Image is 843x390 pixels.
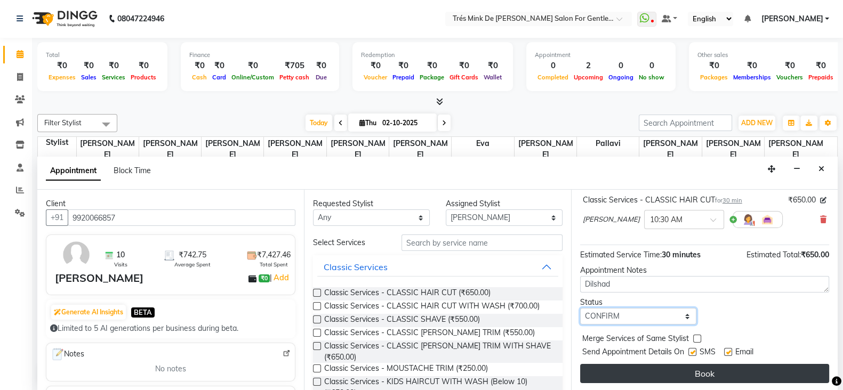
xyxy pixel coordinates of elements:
div: Client [46,198,295,209]
span: Classic Services - CLASSIC HAIR CUT WITH WASH (₹700.00) [324,300,540,314]
input: Search Appointment [639,115,732,131]
input: 2025-10-02 [379,115,432,131]
span: Ongoing [606,74,636,81]
span: 30 min [722,197,742,204]
div: Select Services [305,237,394,248]
span: Total Spent [260,261,288,269]
span: Classic Services - CLASSIC SHAVE (₹550.00) [324,314,480,327]
span: ₹650.00 [788,194,816,206]
div: ₹0 [390,60,417,72]
span: 30 minutes [662,250,701,259]
div: ₹705 [277,60,312,72]
span: [PERSON_NAME] [702,137,764,161]
span: Wallet [481,74,504,81]
div: Total [46,51,159,60]
div: ₹0 [229,60,277,72]
span: [PERSON_NAME] [515,137,576,161]
span: Services [99,74,128,81]
div: ₹0 [806,60,836,72]
span: Merge Services of Same Stylist [582,333,689,346]
span: [PERSON_NAME] [765,137,827,161]
button: Classic Services [317,257,558,277]
div: Limited to 5 AI generations per business during beta. [50,323,291,334]
button: Book [580,364,829,383]
img: logo [27,4,100,34]
button: Close [814,161,829,177]
img: Hairdresser.png [742,213,754,226]
button: +91 [46,209,68,226]
span: Notes [51,347,84,361]
span: Products [128,74,159,81]
div: 2 [571,60,606,72]
span: ₹742.75 [179,249,206,261]
span: ₹650.00 [801,250,829,259]
span: ₹7,427.46 [257,249,291,261]
span: Appointment [46,161,101,181]
span: Classic Services - CLASSIC HAIR CUT (₹650.00) [324,287,491,300]
div: ₹0 [99,60,128,72]
div: Requested Stylist [313,198,430,209]
span: 10 [116,249,125,261]
div: Appointment Notes [580,265,829,276]
div: ₹0 [447,60,481,72]
div: Redemption [361,51,504,60]
span: ₹0 [259,274,270,283]
div: ₹0 [730,60,774,72]
div: 0 [606,60,636,72]
div: ₹0 [774,60,806,72]
i: Edit price [820,197,826,204]
span: No show [636,74,667,81]
div: ₹0 [361,60,390,72]
span: [PERSON_NAME] [77,137,139,161]
span: Gift Cards [447,74,481,81]
span: [PERSON_NAME] [202,137,263,161]
div: Stylist [38,137,76,148]
span: Send Appointment Details On [582,346,684,360]
span: Package [417,74,447,81]
div: Assigned Stylist [446,198,563,209]
div: ₹0 [312,60,331,72]
span: | [270,271,291,284]
span: SMS [700,346,716,360]
input: Search by service name [402,234,563,251]
span: Sales [78,74,99,81]
span: Card [210,74,229,81]
div: Classic Services [324,261,388,273]
div: Finance [189,51,331,60]
div: ₹0 [210,60,229,72]
small: for [715,197,742,204]
div: ₹0 [417,60,447,72]
span: Due [313,74,330,81]
span: [PERSON_NAME] [389,137,451,161]
span: Today [306,115,332,131]
b: 08047224946 [117,4,164,34]
span: No notes [155,363,186,375]
span: Estimated Total: [746,250,801,259]
span: Email [735,346,753,360]
div: 0 [535,60,571,72]
span: Pallavi [577,137,639,150]
span: Classic Services - CLASSIC [PERSON_NAME] TRIM (₹550.00) [324,327,535,340]
span: Eva [452,137,513,150]
span: Completed [535,74,571,81]
span: [PERSON_NAME] [639,137,701,161]
button: ADD NEW [738,116,775,131]
span: [PERSON_NAME] [139,137,201,161]
span: Prepaids [806,74,836,81]
a: Add [272,271,291,284]
div: ₹0 [697,60,730,72]
img: avatar [61,239,92,270]
span: Vouchers [774,74,806,81]
span: Upcoming [571,74,606,81]
span: Average Spent [174,261,211,269]
span: [PERSON_NAME] [761,13,823,25]
span: Expenses [46,74,78,81]
span: [PERSON_NAME] [327,137,389,161]
div: ₹0 [46,60,78,72]
span: Filter Stylist [44,118,82,127]
span: Voucher [361,74,390,81]
span: Petty cash [277,74,312,81]
span: Block Time [114,166,151,175]
div: [PERSON_NAME] [55,270,143,286]
div: ₹0 [78,60,99,72]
